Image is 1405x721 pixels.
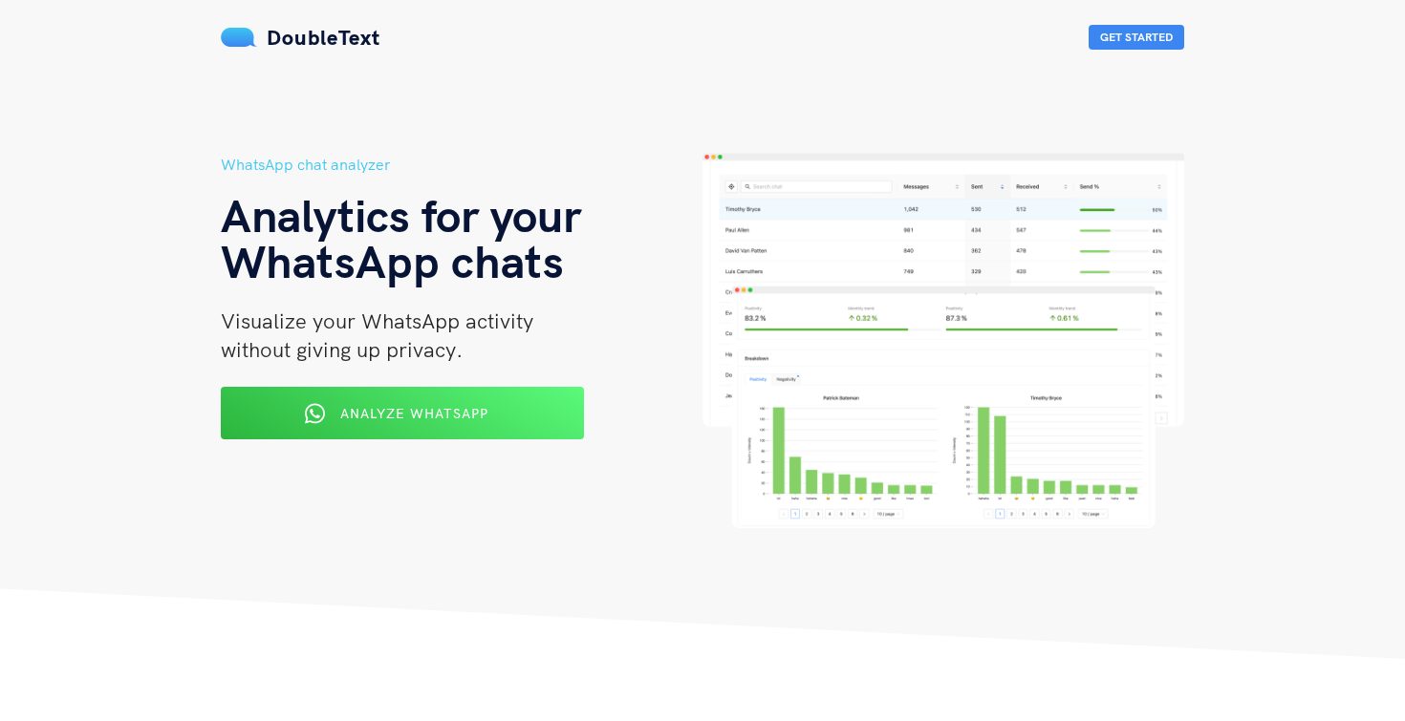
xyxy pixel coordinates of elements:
[221,153,702,177] h5: WhatsApp chat analyzer
[702,153,1184,528] img: hero
[221,232,564,289] span: WhatsApp chats
[221,307,533,334] span: Visualize your WhatsApp activity
[221,412,584,429] a: Analyze WhatsApp
[221,387,584,439] button: Analyze WhatsApp
[221,336,463,363] span: without giving up privacy.
[221,28,257,47] img: mS3x8y1f88AAAAABJRU5ErkJggg==
[221,24,380,51] a: DoubleText
[221,186,581,244] span: Analytics for your
[267,24,380,51] span: DoubleText
[340,405,488,422] span: Analyze WhatsApp
[1089,25,1184,50] button: Get Started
